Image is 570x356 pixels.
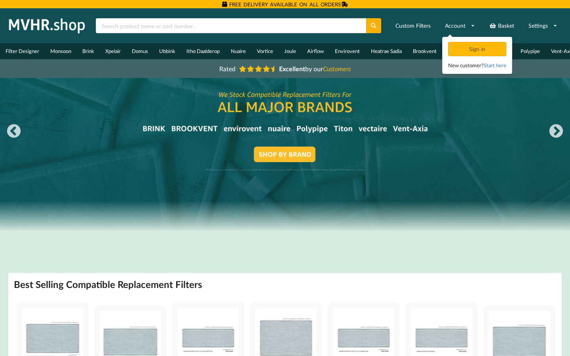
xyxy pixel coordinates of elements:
[14,278,202,291] h2: Best Selling Compatible Replacement Filters
[45,43,77,59] a: Monsoon
[77,43,100,59] a: Brink
[548,124,564,140] button: Next
[484,19,519,33] a: Basket
[96,18,366,33] input: Search product name or part number...
[219,65,236,72] span: Rated
[323,65,351,72] i: Customers
[279,65,305,72] b: Excellent
[390,19,436,33] a: Custom Filters
[251,43,279,59] a: Vortice
[302,43,329,59] a: Airflow
[279,65,351,72] span: by our
[329,43,365,59] a: Envirovent
[154,43,181,59] a: Ubbink
[365,43,407,59] a: Heatrae Sadia
[6,124,22,140] button: Previous
[448,42,506,56] div: Sign in
[440,19,480,33] a: Account
[181,43,225,59] a: Itho Daalderop
[214,62,356,75] a: Rated Excellentby ourCustomers
[126,43,154,59] a: Domus
[448,45,508,52] a: Sign in
[279,43,302,59] a: Joule
[407,43,442,59] a: Brookvent
[100,43,126,59] a: Xpelair
[515,43,545,59] a: Polypipe
[6,16,89,36] img: mvhr.shop.png
[448,61,506,69] div: New customer?
[225,43,251,59] a: Nuaire
[523,19,562,33] a: Settings
[484,62,506,68] a: Start here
